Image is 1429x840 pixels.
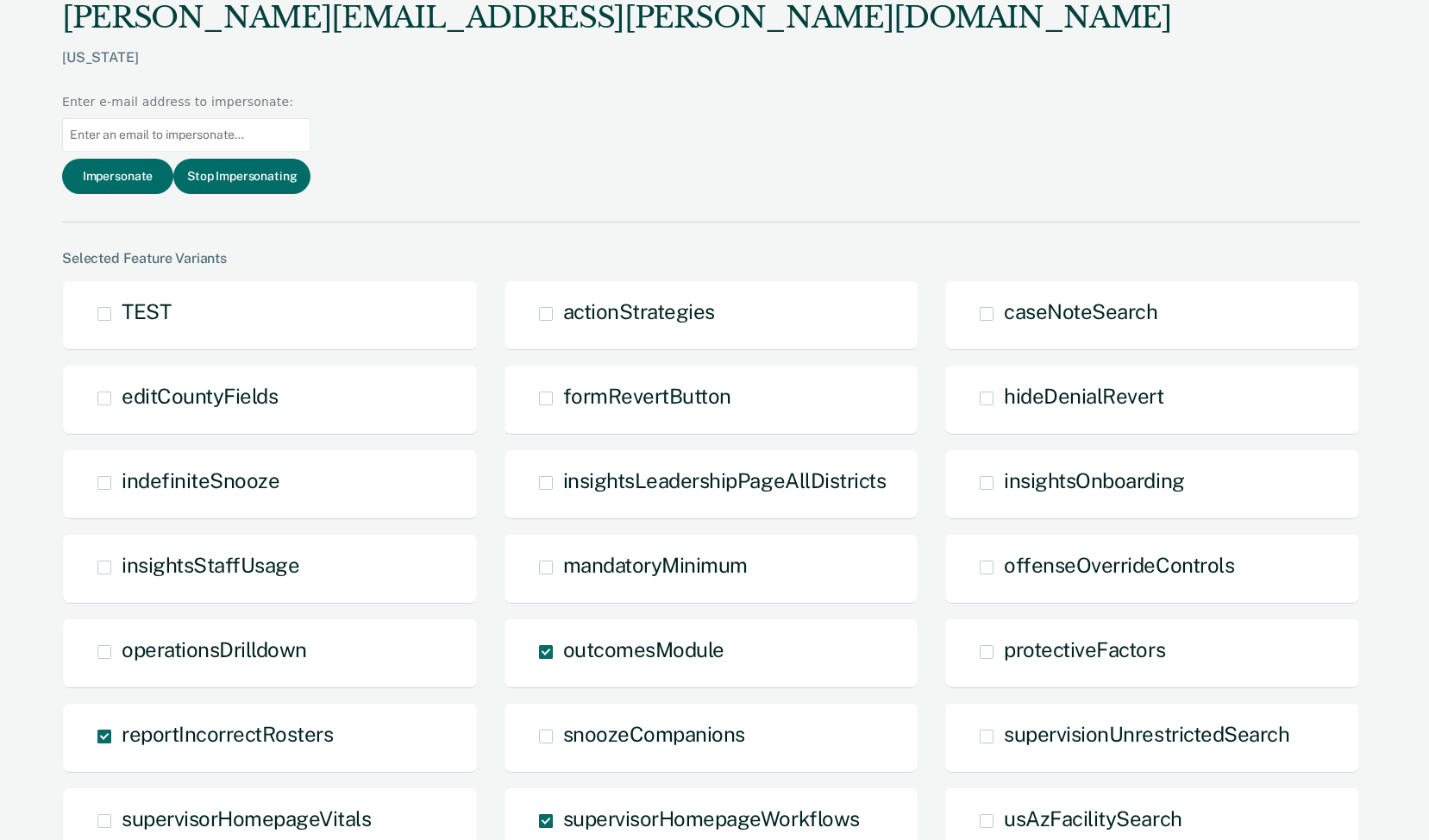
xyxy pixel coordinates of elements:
[122,553,299,577] span: insightsStaffUsage
[1004,553,1234,577] span: offenseOverrideControls
[122,299,171,323] span: TEST
[563,384,731,408] span: formRevertButton
[122,722,333,746] span: reportIncorrectRosters
[563,722,745,746] span: snoozeCompanions
[1004,806,1181,831] span: usAzFacilitySearch
[122,806,371,831] span: supervisorHomepageVitals
[563,468,887,492] span: insightsLeadershipPageAllDistricts
[563,553,748,577] span: mandatoryMinimum
[62,93,310,111] div: Enter e-mail address to impersonate:
[1004,722,1289,746] span: supervisionUnrestrictedSearch
[563,299,715,323] span: actionStrategies
[1004,299,1157,323] span: caseNoteSearch
[62,49,1172,93] div: [US_STATE]
[62,250,1360,266] div: Selected Feature Variants
[1004,384,1163,408] span: hideDenialRevert
[122,384,278,408] span: editCountyFields
[122,468,279,492] span: indefiniteSnooze
[563,806,860,831] span: supervisorHomepageWorkflows
[122,637,307,661] span: operationsDrilldown
[62,118,310,152] input: Enter an email to impersonate...
[173,159,310,194] button: Stop Impersonating
[1004,637,1165,661] span: protectiveFactors
[62,159,173,194] button: Impersonate
[563,637,724,661] span: outcomesModule
[1004,468,1184,492] span: insightsOnboarding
